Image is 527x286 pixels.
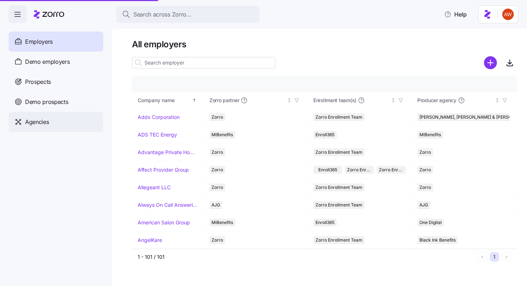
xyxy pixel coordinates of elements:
[484,56,497,69] svg: add icon
[25,97,68,106] span: Demo prospects
[444,10,467,19] span: Help
[315,113,362,121] span: Zorro Enrollment Team
[138,201,198,209] a: Always On Call Answering Service
[347,166,371,174] span: Zorro Enrollment Team
[212,148,223,156] span: Zorro
[138,114,180,121] a: Addx Corporation
[9,32,103,52] a: Employers
[315,131,334,139] span: Enroll365
[495,98,500,103] div: Not sorted
[9,52,103,72] a: Demo employers
[132,39,517,50] h1: All employers
[419,166,431,174] span: Zorro
[419,183,431,191] span: Zorro
[25,118,49,127] span: Agencies
[25,37,53,46] span: Employers
[212,219,233,227] span: MiBenefits
[138,237,162,244] a: AngelKare
[502,252,511,262] button: Next page
[133,10,191,19] span: Search across Zorro...
[502,9,514,20] img: 3c671664b44671044fa8929adf5007c6
[212,166,223,174] span: Zorro
[419,131,441,139] span: MiBenefits
[192,98,197,103] div: Sorted ascending
[315,236,362,244] span: Zorro Enrollment Team
[419,201,428,209] span: AJG
[315,201,362,209] span: Zorro Enrollment Team
[490,252,499,262] button: 1
[391,98,396,103] div: Not sorted
[212,131,233,139] span: MiBenefits
[132,57,275,68] input: Search employer
[138,96,191,104] div: Company name
[204,92,308,109] th: Zorro partnerNot sorted
[308,92,412,109] th: Enrollment team(s)Not sorted
[315,148,362,156] span: Zorro Enrollment Team
[412,92,516,109] th: Producer agencyNot sorted
[138,166,189,173] a: Affect Provider Group
[138,131,177,138] a: ADS TEC Energy
[212,113,223,121] span: Zorro
[315,219,334,227] span: Enroll365
[138,184,171,191] a: Allegeant LLC
[138,219,190,226] a: American Salon Group
[478,252,487,262] button: Previous page
[116,6,260,23] button: Search across Zorro...
[315,183,362,191] span: Zorro Enrollment Team
[132,92,204,109] th: Company nameSorted ascending
[25,57,70,66] span: Demo employers
[438,7,473,22] button: Help
[212,183,223,191] span: Zorro
[419,148,431,156] span: Zorro
[138,149,198,156] a: Advantage Private Home Care
[318,166,337,174] span: Enroll365
[138,253,475,261] div: 1 - 101 / 101
[9,92,103,112] a: Demo prospects
[212,201,220,209] span: AJG
[313,97,356,104] span: Enrollment team(s)
[287,98,292,103] div: Not sorted
[419,219,442,227] span: One Digital
[25,77,51,86] span: Prospects
[209,97,239,104] span: Zorro partner
[419,236,456,244] span: Black Ink Benefits
[9,72,103,92] a: Prospects
[9,112,103,132] a: Agencies
[379,166,403,174] span: Zorro Enrollment Experts
[212,236,223,244] span: Zorro
[417,97,456,104] span: Producer agency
